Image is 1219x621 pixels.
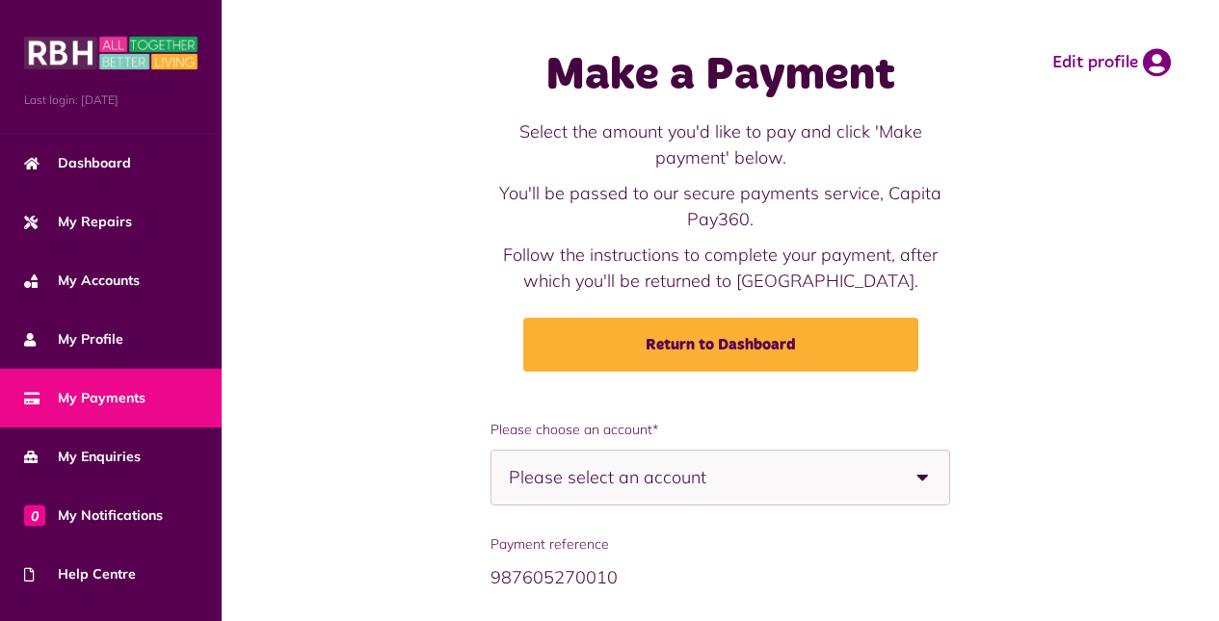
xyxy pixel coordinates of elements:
span: 0 [24,505,45,526]
span: 987605270010 [490,566,618,588]
span: My Repairs [24,212,132,232]
span: My Profile [24,329,123,349]
span: Payment reference [490,534,951,555]
a: Return to Dashboard [523,318,918,372]
span: Please choose an account* [490,420,951,440]
span: Please select an account [509,451,774,505]
span: My Enquiries [24,447,141,467]
span: My Payments [24,388,146,408]
span: Help Centre [24,564,136,584]
p: You'll be passed to our secure payments service, Capita Pay360. [490,180,951,232]
a: Edit profile [1052,48,1171,77]
span: Dashboard [24,153,131,173]
img: MyRBH [24,34,198,72]
p: Follow the instructions to complete your payment, after which you'll be returned to [GEOGRAPHIC_D... [490,242,951,294]
span: My Accounts [24,271,140,291]
p: Select the amount you'd like to pay and click 'Make payment' below. [490,118,951,170]
span: Last login: [DATE] [24,91,198,109]
span: My Notifications [24,505,163,526]
h1: Make a Payment [490,48,951,104]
